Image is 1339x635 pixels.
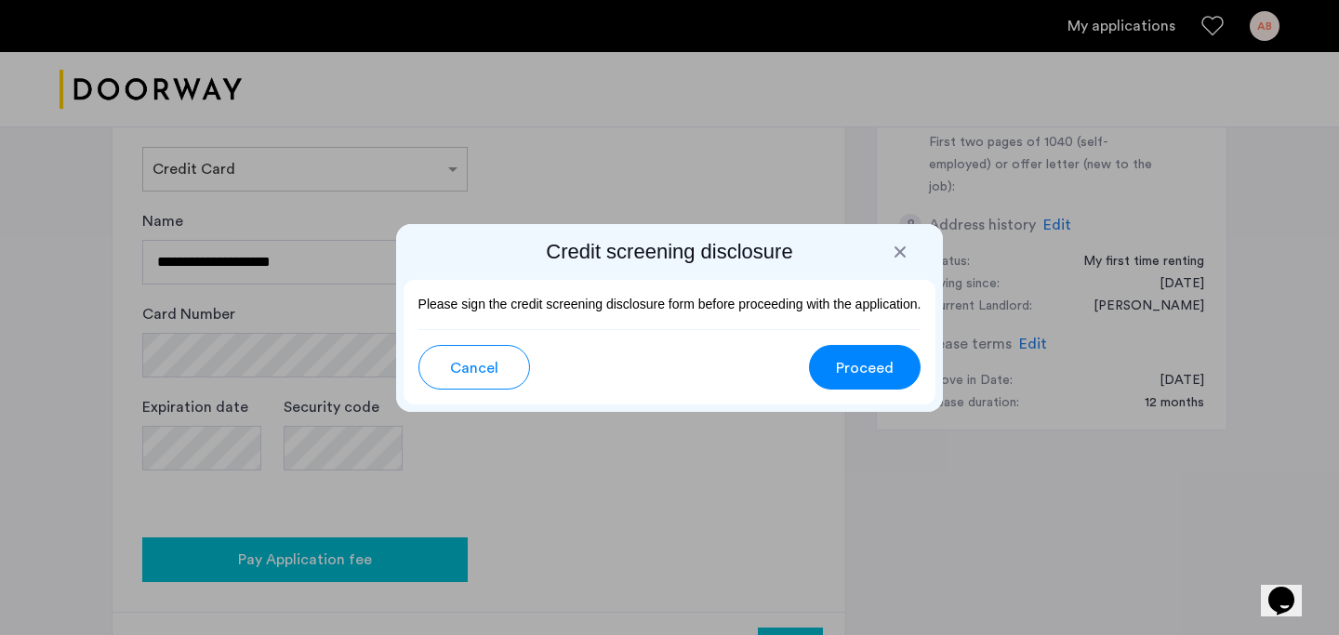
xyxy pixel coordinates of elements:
span: Proceed [836,357,894,379]
h2: Credit screening disclosure [404,239,936,265]
button: button [809,345,921,390]
button: button [418,345,530,390]
p: Please sign the credit screening disclosure form before proceeding with the application. [418,295,921,314]
span: Cancel [450,357,498,379]
iframe: chat widget [1261,561,1320,616]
